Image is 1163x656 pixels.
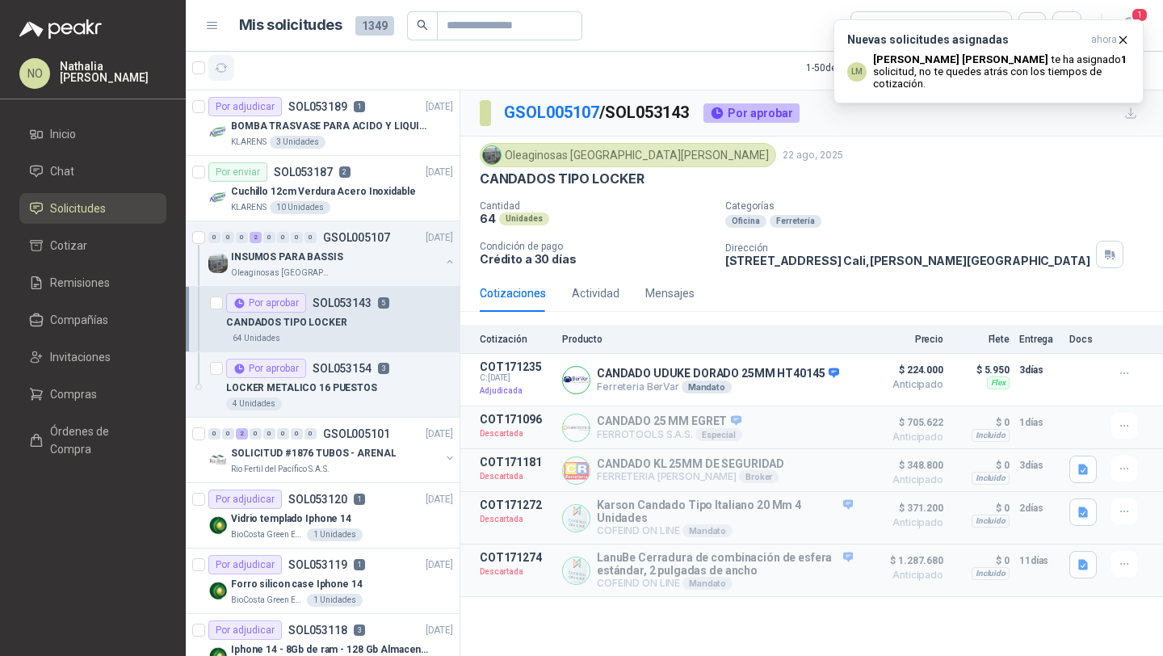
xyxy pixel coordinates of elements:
[1069,334,1102,345] p: Docs
[863,413,943,432] span: $ 705.622
[953,498,1010,518] p: $ 0
[270,136,325,149] div: 3 Unidades
[1019,551,1060,570] p: 11 días
[480,334,552,345] p: Cotización
[304,428,317,439] div: 0
[480,456,552,469] p: COT171181
[783,148,843,163] p: 22 ago, 2025
[1131,7,1148,23] span: 1
[50,200,106,217] span: Solicitudes
[239,14,342,37] h1: Mis solicitudes
[208,581,228,600] img: Company Logo
[563,557,590,584] img: Company Logo
[563,457,590,484] img: Company Logo
[208,97,282,116] div: Por adjudicar
[274,166,333,178] p: SOL053187
[19,19,102,39] img: Logo peakr
[562,334,853,345] p: Producto
[323,428,390,439] p: GSOL005101
[19,416,166,465] a: Órdenes de Compra
[50,385,97,403] span: Compras
[291,428,303,439] div: 0
[480,469,552,485] p: Descartada
[597,524,853,537] p: COFEIND ON LINE
[288,101,347,112] p: SOL053189
[354,559,365,570] p: 1
[1091,33,1117,47] span: ahora
[863,456,943,475] span: $ 348.800
[426,492,453,507] p: [DATE]
[226,381,377,396] p: LOCKER METALICO 16 PUESTOS
[226,293,306,313] div: Por aprobar
[19,193,166,224] a: Solicitudes
[236,428,248,439] div: 2
[208,424,456,476] a: 0 0 2 0 0 0 0 0 GSOL005101[DATE] Company LogoSOLICITUD #1876 TUBOS - ARENALRio Fertil del Pacífic...
[19,305,166,335] a: Compañías
[208,232,220,243] div: 0
[645,284,695,302] div: Mensajes
[19,156,166,187] a: Chat
[1019,334,1060,345] p: Entrega
[50,348,111,366] span: Invitaciones
[739,470,779,483] div: Broker
[480,360,552,373] p: COT171235
[355,16,394,36] span: 1349
[50,274,110,292] span: Remisiones
[1019,413,1060,432] p: 1 días
[953,456,1010,475] p: $ 0
[50,311,108,329] span: Compañías
[208,490,282,509] div: Por adjudicar
[208,620,282,640] div: Por adjudicar
[597,381,839,393] p: Ferreteria BerVar
[186,90,460,156] a: Por adjudicarSOL0531891[DATE] Company LogoBOMBA TRASVASE PARA ACIDO Y LIQUIDOS CORROSIVOKLARENS3 ...
[847,33,1085,47] h3: Nuevas solicitudes asignadas
[208,428,220,439] div: 0
[1019,498,1060,518] p: 2 días
[426,427,453,442] p: [DATE]
[597,577,853,590] p: COFEIND ON LINE
[231,184,415,200] p: Cuchillo 12cm Verdura Acero Inoxidable
[480,426,552,442] p: Descartada
[426,165,453,180] p: [DATE]
[480,143,776,167] div: Oleaginosas [GEOGRAPHIC_DATA][PERSON_NAME]
[270,201,330,214] div: 10 Unidades
[231,136,267,149] p: KLARENS
[499,212,549,225] div: Unidades
[186,287,460,352] a: Por aprobarSOL0531435CANDADOS TIPO LOCKER64 Unidades
[417,19,428,31] span: search
[972,429,1010,442] div: Incluido
[288,559,347,570] p: SOL053119
[863,570,943,580] span: Anticipado
[426,99,453,115] p: [DATE]
[863,380,943,389] span: Anticipado
[987,376,1010,389] div: Flex
[480,373,552,383] span: C: [DATE]
[208,254,228,273] img: Company Logo
[480,413,552,426] p: COT171096
[60,61,166,83] p: Nathalia [PERSON_NAME]
[563,414,590,441] img: Company Logo
[682,524,733,537] div: Mandato
[480,241,712,252] p: Condición de pago
[19,379,166,410] a: Compras
[572,284,619,302] div: Actividad
[597,457,784,470] p: CANDADO KL 25MM DE SEGURIDAD
[863,432,943,442] span: Anticipado
[1019,360,1060,380] p: 3 días
[863,360,943,380] span: $ 224.000
[354,624,365,636] p: 3
[226,359,306,378] div: Por aprobar
[231,463,330,476] p: Rio Fertil del Pacífico S.A.S.
[953,334,1010,345] p: Flete
[231,119,432,134] p: BOMBA TRASVASE PARA ACIDO Y LIQUIDOS CORROSIVO
[480,284,546,302] div: Cotizaciones
[863,334,943,345] p: Precio
[480,551,552,564] p: COT171274
[208,188,228,208] img: Company Logo
[597,551,853,577] p: LanuBe Cerradura de combinación de esfera estándar, 2 pulgadas de ancho
[339,166,351,178] p: 2
[597,367,839,381] p: CANDADO UDUKE DORADO 25MM HT40145
[695,428,742,441] div: Especial
[19,58,50,89] div: NO
[354,494,365,505] p: 1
